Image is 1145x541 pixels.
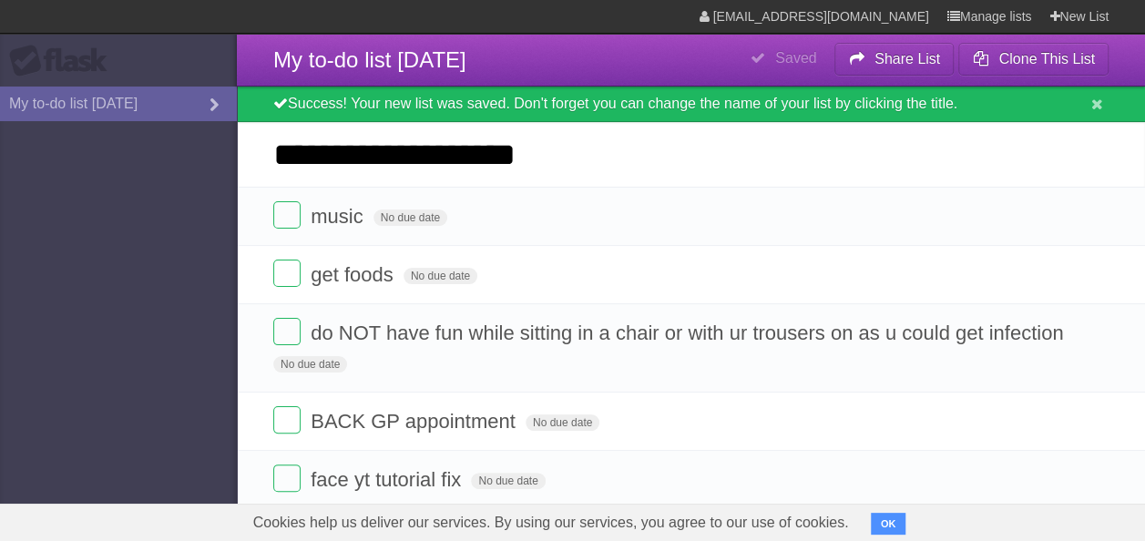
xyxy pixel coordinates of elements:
span: No due date [404,268,477,284]
button: OK [871,513,906,535]
b: Clone This List [998,51,1095,66]
label: Done [273,260,301,287]
span: face yt tutorial fix [311,468,465,491]
button: Clone This List [958,43,1109,76]
label: Done [273,406,301,434]
div: Flask [9,45,118,77]
span: Cookies help us deliver our services. By using our services, you agree to our use of cookies. [235,505,867,541]
b: Saved [775,50,816,66]
label: Done [273,464,301,492]
button: Share List [834,43,955,76]
b: Share List [874,51,940,66]
span: get foods [311,263,398,286]
div: Success! Your new list was saved. Don't forget you can change the name of your list by clicking t... [237,87,1145,122]
span: No due date [273,356,347,373]
label: Done [273,201,301,229]
span: No due date [526,414,599,431]
span: No due date [373,209,447,226]
span: My to-do list [DATE] [273,47,466,72]
label: Done [273,318,301,345]
span: No due date [471,473,545,489]
span: BACK GP appointment [311,410,520,433]
span: do NOT have fun while sitting in a chair or with ur trousers on as u could get infection [311,322,1068,344]
span: music [311,205,367,228]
